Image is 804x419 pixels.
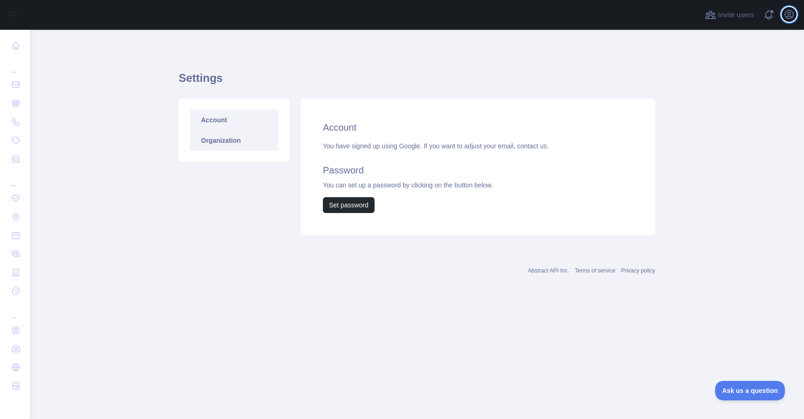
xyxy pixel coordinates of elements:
h2: Account [323,121,633,134]
h2: Password [323,164,633,177]
button: Set password [323,197,375,213]
iframe: Toggle Customer Support [715,381,785,400]
a: Organization [190,130,278,151]
a: Account [190,110,278,130]
div: ... [7,169,22,188]
span: Invite users [718,10,754,20]
a: Abstract API Inc. [528,267,569,274]
a: Terms of service [575,267,615,274]
div: You have signed up using Google. If you want to adjust your email, You can set up a password by c... [323,141,633,213]
div: ... [7,301,22,320]
button: Invite users [703,7,756,22]
a: contact us. [517,142,549,150]
h1: Settings [179,71,655,93]
a: Privacy policy [621,267,655,274]
div: ... [7,56,22,74]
